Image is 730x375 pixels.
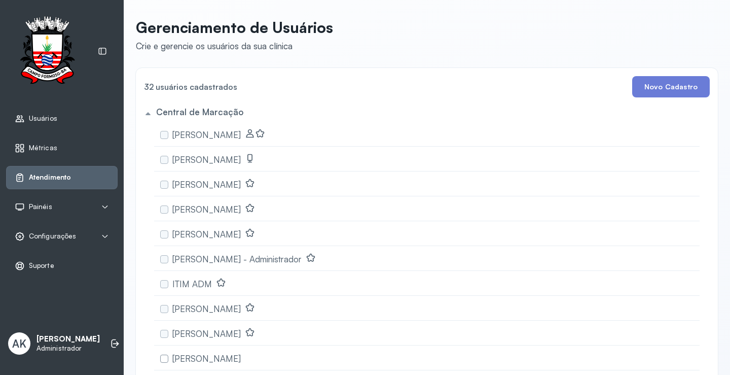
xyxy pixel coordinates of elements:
span: Métricas [29,144,57,152]
span: Configurações [29,232,76,241]
p: [PERSON_NAME] [36,334,100,344]
span: [PERSON_NAME] [172,204,241,215]
span: [PERSON_NAME] [172,328,241,339]
span: Painéis [29,202,52,211]
a: Usuários [15,114,109,124]
span: [PERSON_NAME] [172,353,241,364]
span: Usuários [29,114,57,123]
span: Suporte [29,261,54,270]
h4: 32 usuários cadastrados [144,80,237,94]
a: Métricas [15,143,109,153]
span: Atendimento [29,173,71,182]
p: Gerenciamento de Usuários [136,18,333,37]
div: Crie e gerencie os usuários da sua clínica [136,41,333,51]
p: Administrador [36,344,100,353]
button: Novo Cadastro [632,76,710,97]
span: [PERSON_NAME] [172,179,241,190]
span: [PERSON_NAME] [172,229,241,240]
a: Atendimento [15,173,109,183]
span: [PERSON_NAME] [172,303,241,314]
h5: Central de Marcação [156,107,243,117]
span: ITIM ADM [172,279,212,289]
span: [PERSON_NAME] [172,129,241,140]
img: Logotipo do estabelecimento [11,16,84,87]
span: [PERSON_NAME] - Administrador [172,254,302,264]
span: [PERSON_NAME] [172,154,241,165]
